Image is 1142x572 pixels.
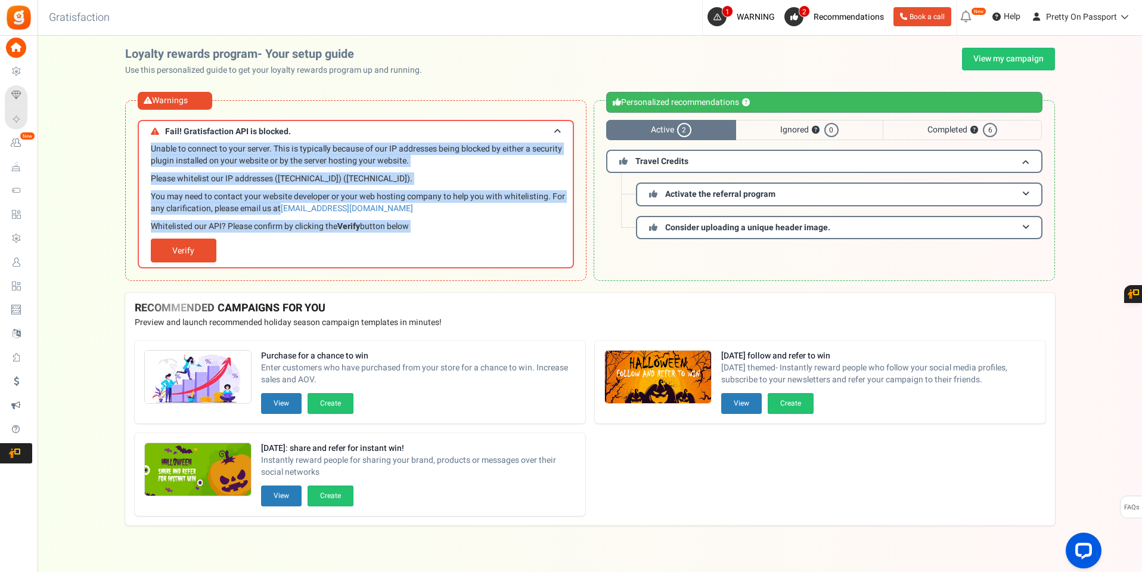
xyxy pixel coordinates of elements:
[988,7,1025,26] a: Help
[261,443,576,454] strong: [DATE]: share and refer for instant win!
[1124,496,1140,519] span: FAQs
[665,221,830,234] span: Consider uploading a unique header image.
[707,7,780,26] a: 1 WARNING
[812,126,820,134] button: ?
[605,351,711,404] img: Recommended Campaigns
[151,221,567,233] p: Whitelisted our API? Please confirm by clicking the button below
[151,143,567,167] p: Unable to connect to your server. This is typically because of our IP addresses being blocked by ...
[20,132,35,140] em: New
[151,191,567,215] p: You may need to contact your website developer or your web hosting company to help you with white...
[814,11,884,23] span: Recommendations
[125,48,432,61] h2: Loyalty rewards program- Your setup guide
[721,362,1036,386] span: [DATE] themed- Instantly reward people who follow your social media profiles, subscribe to your n...
[784,7,889,26] a: 2 Recommendations
[742,99,750,107] button: ?
[138,92,212,110] div: Warnings
[970,126,978,134] button: ?
[36,6,123,30] h3: Gratisfaction
[883,120,1042,140] span: Completed
[151,239,216,262] a: Verify
[824,123,839,137] span: 0
[308,486,353,506] button: Create
[151,173,567,185] p: Please whitelist our IP addresses ([TECHNICAL_ID]) ([TECHNICAL_ID]).
[1046,11,1117,23] span: Pretty On Passport
[606,92,1042,113] div: Personalized recommendations
[971,7,986,16] em: New
[721,350,1036,362] strong: [DATE] follow and refer to win
[261,393,302,414] button: View
[281,202,413,215] a: [EMAIL_ADDRESS][DOMAIN_NAME]
[261,362,576,386] span: Enter customers who have purchased from your store for a chance to win. Increase sales and AOV.
[736,120,883,140] span: Ignored
[145,351,251,404] img: Recommended Campaigns
[665,188,775,200] span: Activate the referral program
[337,220,360,233] b: Verify
[893,7,951,26] a: Book a call
[145,443,251,497] img: Recommended Campaigns
[983,123,997,137] span: 6
[135,302,1045,314] h4: RECOMMENDED CAMPAIGNS FOR YOU
[125,64,432,76] p: Use this personalized guide to get your loyalty rewards program up and running.
[768,393,814,414] button: Create
[606,120,736,140] span: Active
[5,133,32,153] a: New
[135,317,1045,329] p: Preview and launch recommended holiday season campaign templates in minutes!
[737,11,775,23] span: WARNING
[1001,11,1020,23] span: Help
[635,155,688,168] span: Travel Credits
[308,393,353,414] button: Create
[677,123,691,137] span: 2
[799,5,810,17] span: 2
[962,48,1055,70] a: View my campaign
[721,393,762,414] button: View
[261,350,576,362] strong: Purchase for a chance to win
[5,4,32,31] img: Gratisfaction
[261,454,576,478] span: Instantly reward people for sharing your brand, products or messages over their social networks
[165,127,291,136] span: Fail! Gratisfaction API is blocked.
[722,5,733,17] span: 1
[261,486,302,506] button: View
